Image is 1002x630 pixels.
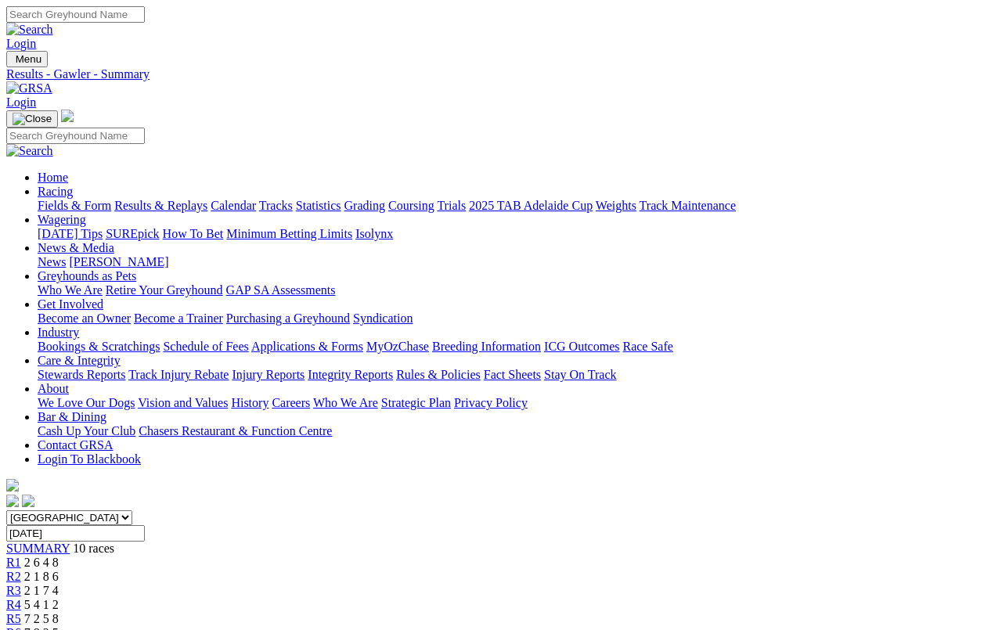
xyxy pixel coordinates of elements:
img: logo-grsa-white.png [61,110,74,122]
div: Get Involved [38,311,996,326]
a: Login To Blackbook [38,452,141,466]
a: R4 [6,598,21,611]
a: News & Media [38,241,114,254]
a: Minimum Betting Limits [226,227,352,240]
div: Greyhounds as Pets [38,283,996,297]
div: About [38,396,996,410]
a: Coursing [388,199,434,212]
a: Fact Sheets [484,368,541,381]
a: How To Bet [163,227,224,240]
a: Rules & Policies [396,368,481,381]
a: SUMMARY [6,542,70,555]
button: Toggle navigation [6,110,58,128]
a: Stewards Reports [38,368,125,381]
a: Fields & Form [38,199,111,212]
a: R2 [6,570,21,583]
a: Statistics [296,199,341,212]
img: Search [6,23,53,37]
a: News [38,255,66,268]
input: Select date [6,525,145,542]
a: Track Injury Rebate [128,368,229,381]
a: Weights [596,199,636,212]
a: Strategic Plan [381,396,451,409]
a: Become a Trainer [134,311,223,325]
a: Home [38,171,68,184]
div: Bar & Dining [38,424,996,438]
a: Racing [38,185,73,198]
a: R3 [6,584,21,597]
a: Chasers Restaurant & Function Centre [139,424,332,437]
a: Results - Gawler - Summary [6,67,996,81]
a: Greyhounds as Pets [38,269,136,283]
div: Wagering [38,227,996,241]
a: Vision and Values [138,396,228,409]
a: Grading [344,199,385,212]
div: Racing [38,199,996,213]
a: Industry [38,326,79,339]
img: Close [13,113,52,125]
a: Schedule of Fees [163,340,248,353]
a: Applications & Forms [251,340,363,353]
a: MyOzChase [366,340,429,353]
a: Isolynx [355,227,393,240]
img: GRSA [6,81,52,95]
a: Become an Owner [38,311,131,325]
a: History [231,396,269,409]
a: Care & Integrity [38,354,121,367]
div: News & Media [38,255,996,269]
a: Race Safe [622,340,672,353]
span: 10 races [73,542,114,555]
a: Stay On Track [544,368,616,381]
span: 7 2 5 8 [24,612,59,625]
a: Integrity Reports [308,368,393,381]
button: Toggle navigation [6,51,48,67]
a: Login [6,95,36,109]
div: Care & Integrity [38,368,996,382]
a: Tracks [259,199,293,212]
a: [PERSON_NAME] [69,255,168,268]
a: Breeding Information [432,340,541,353]
a: R1 [6,556,21,569]
div: Industry [38,340,996,354]
a: SUREpick [106,227,159,240]
a: Careers [272,396,310,409]
a: ICG Outcomes [544,340,619,353]
a: We Love Our Dogs [38,396,135,409]
a: Who We Are [313,396,378,409]
a: Purchasing a Greyhound [226,311,350,325]
a: Bookings & Scratchings [38,340,160,353]
a: Retire Your Greyhound [106,283,223,297]
a: Bar & Dining [38,410,106,423]
input: Search [6,128,145,144]
a: Track Maintenance [640,199,736,212]
span: 5 4 1 2 [24,598,59,611]
img: facebook.svg [6,495,19,507]
img: twitter.svg [22,495,34,507]
span: Menu [16,53,41,65]
a: Contact GRSA [38,438,113,452]
a: R5 [6,612,21,625]
span: 2 6 4 8 [24,556,59,569]
a: 2025 TAB Adelaide Cup [469,199,593,212]
input: Search [6,6,145,23]
a: Get Involved [38,297,103,311]
a: Cash Up Your Club [38,424,135,437]
a: [DATE] Tips [38,227,103,240]
a: Wagering [38,213,86,226]
a: Login [6,37,36,50]
img: Search [6,144,53,158]
a: Calendar [211,199,256,212]
a: Results & Replays [114,199,207,212]
a: Injury Reports [232,368,305,381]
a: GAP SA Assessments [226,283,336,297]
a: Who We Are [38,283,103,297]
a: Privacy Policy [454,396,528,409]
img: logo-grsa-white.png [6,479,19,491]
a: Syndication [353,311,413,325]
